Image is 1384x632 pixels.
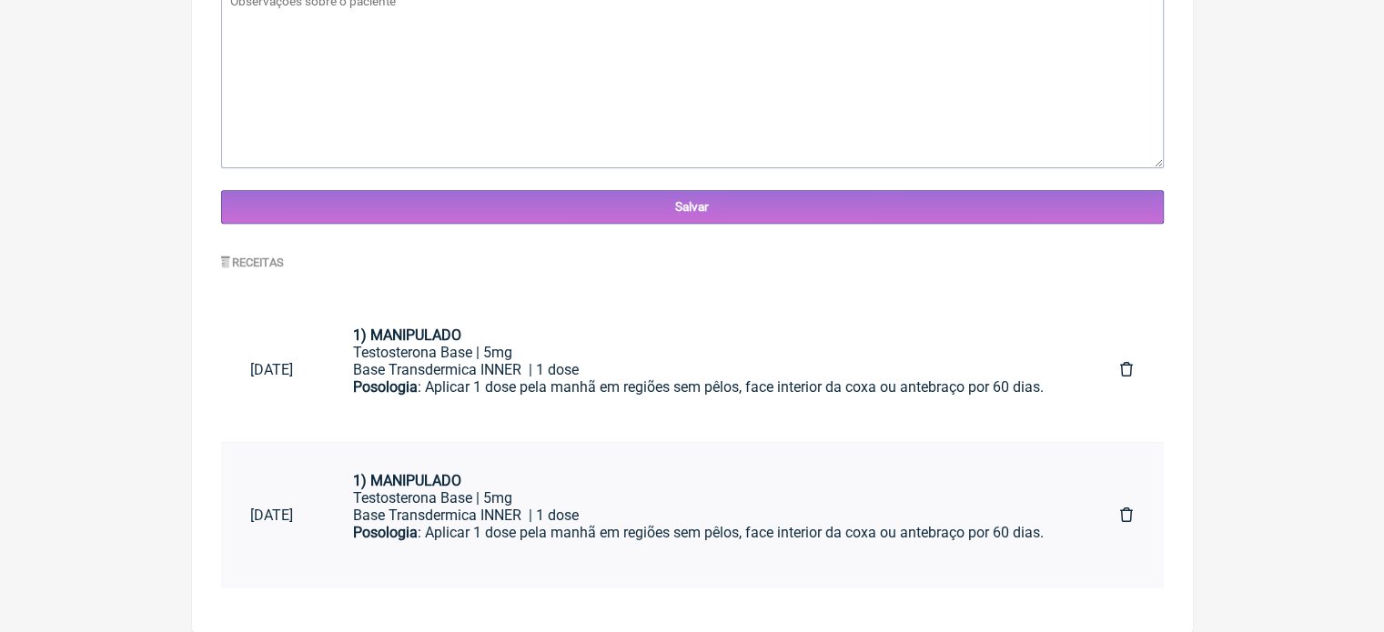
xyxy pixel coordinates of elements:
[221,492,325,538] a: [DATE]
[353,378,1062,413] div: : Aplicar 1 dose pela manhã em regiões sem pêlos, face interior da coxa ou antebraço por 60 dias.
[353,326,461,344] strong: 1) MANIPULADO
[324,312,1091,427] a: 1) MANIPULADOTestosterona Base | 5mgBase Transdermica INNER | 1 dosePosologia: Aplicar 1 dose pel...
[353,361,1062,378] div: Base Transdermica INNER | 1 dose
[353,524,418,541] strong: Posologia
[353,344,1062,361] div: Testosterona Base | 5mg
[353,378,418,396] strong: Posologia
[221,256,285,269] label: Receitas
[353,472,461,489] strong: 1) MANIPULADO
[353,507,1062,524] div: Base Transdermica INNER | 1 dose
[324,457,1091,573] a: 1) MANIPULADOTestosterona Base | 5mgBase Transdermica INNER | 1 dosePosologia: Aplicar 1 dose pel...
[221,190,1164,224] input: Salvar
[353,524,1062,558] div: : Aplicar 1 dose pela manhã em regiões sem pêlos, face interior da coxa ou antebraço por 60 dias.
[353,489,1062,507] div: Testosterona Base | 5mg
[221,346,325,393] a: [DATE]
